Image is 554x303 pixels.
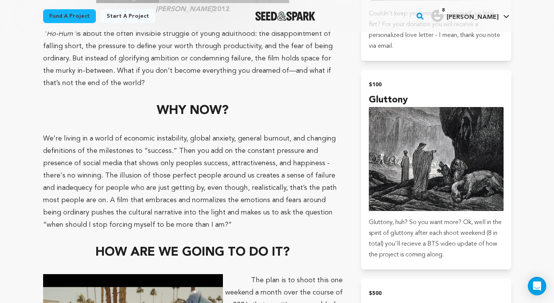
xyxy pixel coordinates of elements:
h2: $100 [369,79,503,90]
span: [PERSON_NAME] [447,14,499,20]
div: Open Intercom Messenger [528,277,546,295]
h1: HOW ARE WE GOING TO DO IT? [43,243,343,262]
a: Start a project [100,9,155,23]
p: We’re living in a world of economic instability, global anxiety, general burnout, and changing de... [43,132,343,231]
img: Seed&Spark Logo Dark Mode [255,12,316,21]
img: user.png [431,10,444,22]
span: 8 [439,7,448,14]
h4: Gluttony [369,93,503,107]
span: Frances H.'s Profile [430,8,511,24]
a: Seed&Spark Homepage [255,12,316,21]
p: is about the often invisible struggle of young adulthood: the disappointment of falling short, th... [43,28,343,89]
h2: $500 [369,288,503,299]
a: Frances H.'s Profile [430,8,511,22]
h1: WHY NOW? [43,102,343,120]
button: $100 Gluttony incentive Gluttony, huh? So you want more? Ok, well in the spirit of gluttony after... [361,70,511,270]
img: incentive [369,107,503,211]
div: Frances H.'s Profile [431,10,499,22]
p: Gluttony, huh? So you want more? Ok, well in the spirit of gluttony after each shoot weekend (8 i... [369,217,503,260]
a: Fund a project [43,9,96,23]
em: "Ho-Hum" [43,30,76,37]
